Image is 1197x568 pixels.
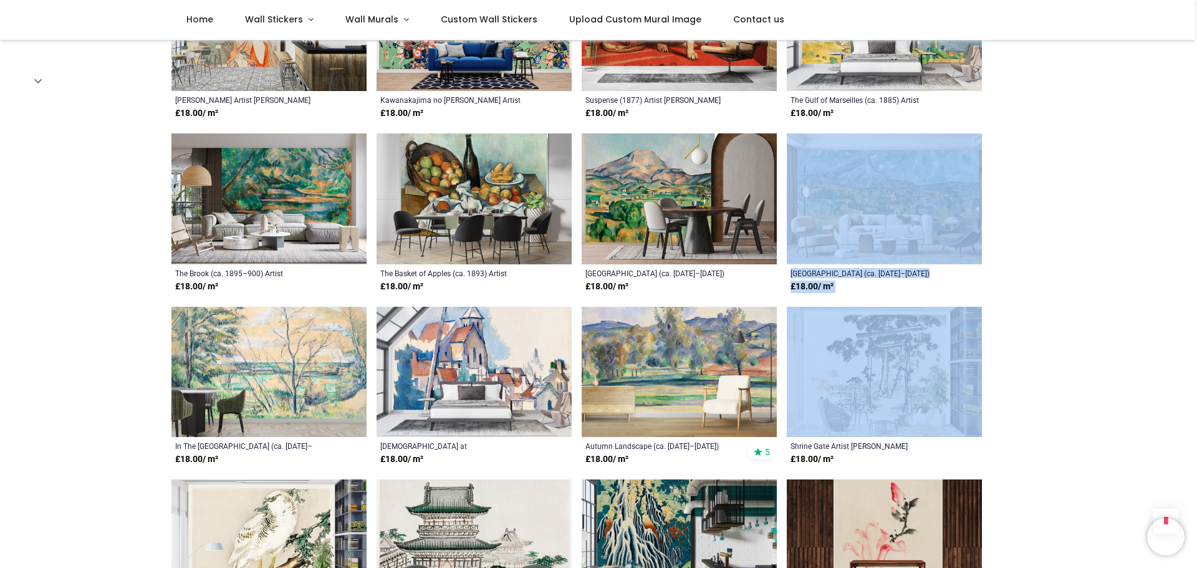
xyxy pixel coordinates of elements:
a: The Gulf of Marseilles (ca. 1885) Artist [PERSON_NAME] [791,95,941,105]
span: 5 [765,446,770,458]
a: Autumn Landscape (ca. [DATE]–[DATE]) Artist [PERSON_NAME] [585,441,736,451]
strong: £ 18.00 / m² [585,281,628,293]
span: Custom Wall Stickers [441,13,537,26]
span: Wall Stickers [245,13,303,26]
img: The Brook (ca. 1895–900) Wall Mural Artist Paul Cézanne [171,133,367,264]
span: Upload Custom Mural Image [569,13,701,26]
strong: £ 18.00 / m² [585,107,628,120]
a: Kawanakajima no [PERSON_NAME] Artist [PERSON_NAME] [380,95,531,105]
img: Mont Sainte-Victoire (ca. 1892–1895) Wall Mural Artist Paul Cézanne [582,133,777,264]
strong: £ 18.00 / m² [380,281,423,293]
strong: £ 18.00 / m² [585,453,628,466]
iframe: Brevo live chat [1147,518,1185,556]
strong: £ 18.00 / m² [791,281,834,293]
img: Autumn Landscape (ca. 1883–1885) Wall Mural Artist Paul Cézanne [582,307,777,438]
a: [GEOGRAPHIC_DATA] (ca. [DATE]–[DATE]) Artist [PERSON_NAME] [585,268,736,278]
img: Mont Sainte-Victoire (ca. 1902–1906) Wall Mural Artist Paul Cézanne [787,133,982,264]
a: [GEOGRAPHIC_DATA] (ca. [DATE]–[DATE]) Artist [PERSON_NAME] [791,268,941,278]
a: The Brook (ca. 1895–900) Artist [PERSON_NAME] [175,268,325,278]
strong: £ 18.00 / m² [175,453,218,466]
strong: £ 18.00 / m² [380,107,423,120]
a: [PERSON_NAME] Artist [PERSON_NAME] [175,95,325,105]
a: Suspense (1877) Artist [PERSON_NAME] [585,95,736,105]
strong: £ 18.00 / m² [380,453,423,466]
span: Home [186,13,213,26]
a: The Basket of Apples (ca. 1893) Artist [PERSON_NAME] [380,268,531,278]
span: Contact us [733,13,784,26]
img: Church at Montigny-sur-Loing (1898) Wall Mural Artist Paul Cézanne [377,307,572,438]
img: In The Oise Valley (ca. 1878–1880) Wall Mural Artist Paul Cézanne [171,307,367,438]
a: [DEMOGRAPHIC_DATA] at [GEOGRAPHIC_DATA] (1898) Artist [PERSON_NAME] [380,441,531,451]
a: In The [GEOGRAPHIC_DATA] (ca. [DATE]–[DATE]) Artist [PERSON_NAME] [175,441,325,451]
strong: £ 18.00 / m² [175,107,218,120]
strong: £ 18.00 / m² [175,281,218,293]
span: Wall Murals [345,13,398,26]
a: Shrine Gate Artist [PERSON_NAME] [791,441,941,451]
strong: £ 18.00 / m² [791,107,834,120]
strong: £ 18.00 / m² [791,453,834,466]
img: The Basket of Apples (ca. 1893) Wall Mural Artist Paul Cézanne [377,133,572,264]
img: Shrine Gate Wall Mural Artist Kōno Bairei [787,307,982,438]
